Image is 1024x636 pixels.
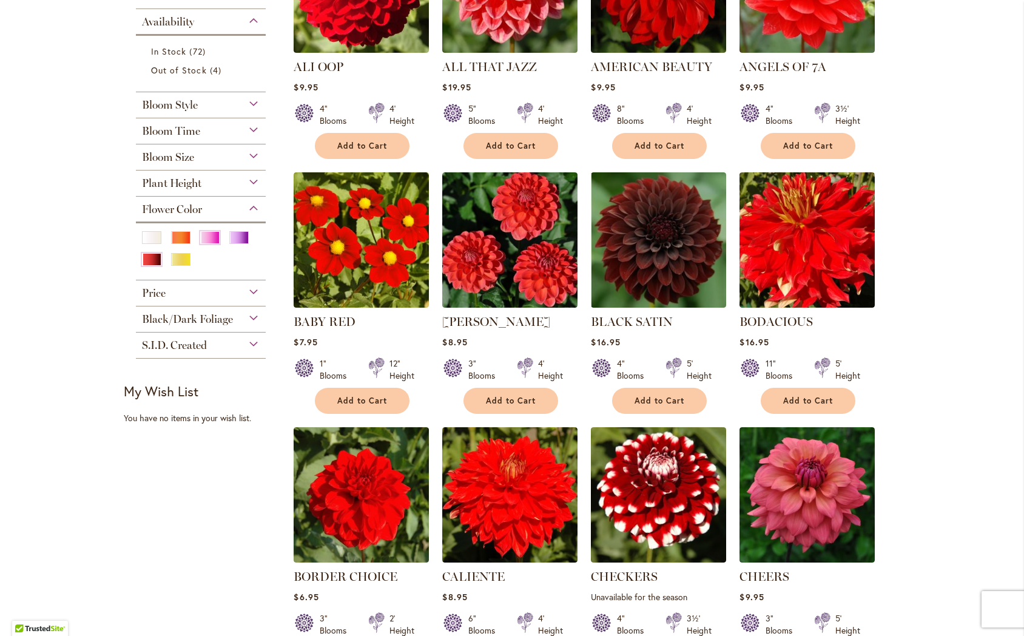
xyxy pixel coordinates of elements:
[442,553,578,565] a: CALIENTE
[315,133,409,159] button: Add to Cart
[294,172,429,308] img: BABY RED
[739,427,875,563] img: CHEERS
[463,133,558,159] button: Add to Cart
[142,203,202,216] span: Flower Color
[538,357,563,382] div: 4' Height
[151,46,186,57] span: In Stock
[468,357,502,382] div: 3" Blooms
[389,103,414,127] div: 4' Height
[294,569,397,584] a: BORDER CHOICE
[463,388,558,414] button: Add to Cart
[151,64,207,76] span: Out of Stock
[591,314,673,329] a: BLACK SATIN
[442,427,578,563] img: CALIENTE
[739,591,764,603] span: $9.95
[687,357,712,382] div: 5' Height
[591,336,620,348] span: $16.95
[337,141,387,151] span: Add to Cart
[739,314,813,329] a: BODACIOUS
[294,299,429,310] a: BABY RED
[766,357,800,382] div: 11" Blooms
[442,81,471,93] span: $19.95
[591,172,726,308] img: BLACK SATIN
[142,15,194,29] span: Availability
[635,141,684,151] span: Add to Cart
[189,45,208,58] span: 72
[739,59,826,74] a: ANGELS OF 7A
[591,591,726,603] p: Unavailable for the season
[142,151,194,164] span: Bloom Size
[761,133,855,159] button: Add to Cart
[591,427,726,563] img: CHECKERS
[617,103,651,127] div: 8" Blooms
[142,286,166,300] span: Price
[210,64,224,76] span: 4
[294,336,317,348] span: $7.95
[142,339,207,352] span: S.I.D. Created
[739,81,764,93] span: $9.95
[739,299,875,310] a: BODACIOUS
[320,103,354,127] div: 4" Blooms
[294,427,429,563] img: BORDER CHOICE
[142,124,200,138] span: Bloom Time
[151,45,254,58] a: In Stock 72
[591,553,726,565] a: CHECKERS
[617,357,651,382] div: 4" Blooms
[124,412,286,424] div: You have no items in your wish list.
[783,396,833,406] span: Add to Cart
[294,59,343,74] a: ALI OOP
[442,336,467,348] span: $8.95
[294,81,318,93] span: $9.95
[142,177,201,190] span: Plant Height
[739,172,875,308] img: BODACIOUS
[635,396,684,406] span: Add to Cart
[739,44,875,55] a: ANGELS OF 7A
[591,569,658,584] a: CHECKERS
[486,141,536,151] span: Add to Cart
[389,357,414,382] div: 12" Height
[612,388,707,414] button: Add to Cart
[320,357,354,382] div: 1" Blooms
[142,313,233,326] span: Black/Dark Foliage
[739,553,875,565] a: CHEERS
[442,59,537,74] a: ALL THAT JAZZ
[835,357,860,382] div: 5' Height
[591,299,726,310] a: BLACK SATIN
[739,336,769,348] span: $16.95
[142,98,198,112] span: Bloom Style
[442,314,550,329] a: [PERSON_NAME]
[783,141,833,151] span: Add to Cart
[442,172,578,308] img: BENJAMIN MATTHEW
[612,133,707,159] button: Add to Cart
[442,569,505,584] a: CALIENTE
[591,81,615,93] span: $9.95
[468,103,502,127] div: 5" Blooms
[486,396,536,406] span: Add to Cart
[294,44,429,55] a: ALI OOP
[538,103,563,127] div: 4' Height
[739,569,789,584] a: CHEERS
[9,593,43,627] iframe: Launch Accessibility Center
[294,314,355,329] a: BABY RED
[124,382,198,400] strong: My Wish List
[337,396,387,406] span: Add to Cart
[315,388,409,414] button: Add to Cart
[591,44,726,55] a: AMERICAN BEAUTY
[151,64,254,76] a: Out of Stock 4
[442,44,578,55] a: ALL THAT JAZZ
[442,299,578,310] a: BENJAMIN MATTHEW
[766,103,800,127] div: 4" Blooms
[761,388,855,414] button: Add to Cart
[687,103,712,127] div: 4' Height
[591,59,712,74] a: AMERICAN BEAUTY
[294,591,318,603] span: $6.95
[442,591,467,603] span: $8.95
[835,103,860,127] div: 3½' Height
[294,553,429,565] a: BORDER CHOICE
